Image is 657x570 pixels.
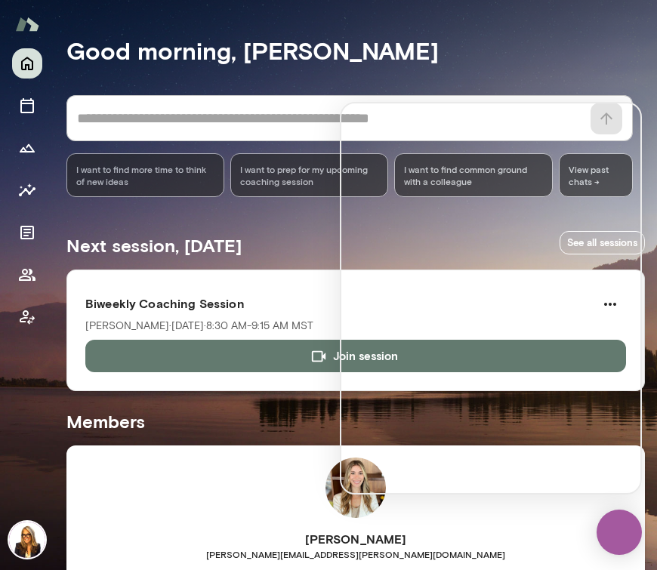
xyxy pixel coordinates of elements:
[66,153,224,197] div: I want to find more time to think of new ideas
[9,522,45,558] img: Melissa Lemberg
[76,163,214,187] span: I want to find more time to think of new ideas
[325,458,386,518] img: Sondra Schencker
[66,233,242,257] h5: Next session, [DATE]
[85,319,313,334] p: [PERSON_NAME] · [DATE] · 8:30 AM-9:15 AM MST
[12,133,42,163] button: Growth Plan
[230,153,388,197] div: I want to prep for my upcoming coaching session
[12,260,42,290] button: Members
[12,217,42,248] button: Documents
[12,175,42,205] button: Insights
[12,302,42,332] button: Client app
[12,91,42,121] button: Sessions
[15,10,39,39] img: Mento
[66,530,645,548] h6: [PERSON_NAME]
[12,48,42,79] button: Home
[66,409,645,433] h5: Members
[66,36,645,65] h4: Good morning, [PERSON_NAME]
[240,163,378,187] span: I want to prep for my upcoming coaching session
[85,294,626,313] h6: Biweekly Coaching Session
[85,340,626,371] button: Join session
[66,548,645,560] span: [PERSON_NAME][EMAIL_ADDRESS][PERSON_NAME][DOMAIN_NAME]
